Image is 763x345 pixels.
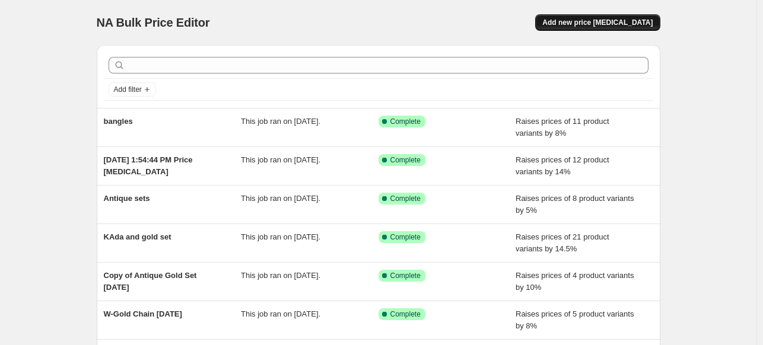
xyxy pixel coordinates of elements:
[390,194,421,203] span: Complete
[241,309,320,318] span: This job ran on [DATE].
[104,117,133,126] span: bangles
[516,232,609,253] span: Raises prices of 21 product variants by 14.5%
[535,14,660,31] button: Add new price [MEDICAL_DATA]
[241,232,320,241] span: This job ran on [DATE].
[104,155,193,176] span: [DATE] 1:54:44 PM Price [MEDICAL_DATA]
[390,232,421,242] span: Complete
[241,155,320,164] span: This job ran on [DATE].
[241,194,320,203] span: This job ran on [DATE].
[516,155,609,176] span: Raises prices of 12 product variants by 14%
[104,309,182,318] span: W-Gold Chain [DATE]
[114,85,142,94] span: Add filter
[516,117,609,138] span: Raises prices of 11 product variants by 8%
[390,309,421,319] span: Complete
[104,271,197,292] span: Copy of Antique Gold Set [DATE]
[542,18,653,27] span: Add new price [MEDICAL_DATA]
[97,16,210,29] span: NA Bulk Price Editor
[241,117,320,126] span: This job ran on [DATE].
[104,194,150,203] span: Antique sets
[390,117,421,126] span: Complete
[109,82,156,97] button: Add filter
[516,309,634,330] span: Raises prices of 5 product variants by 8%
[390,271,421,280] span: Complete
[104,232,171,241] span: KAda and gold set
[516,271,634,292] span: Raises prices of 4 product variants by 10%
[390,155,421,165] span: Complete
[241,271,320,280] span: This job ran on [DATE].
[516,194,634,215] span: Raises prices of 8 product variants by 5%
